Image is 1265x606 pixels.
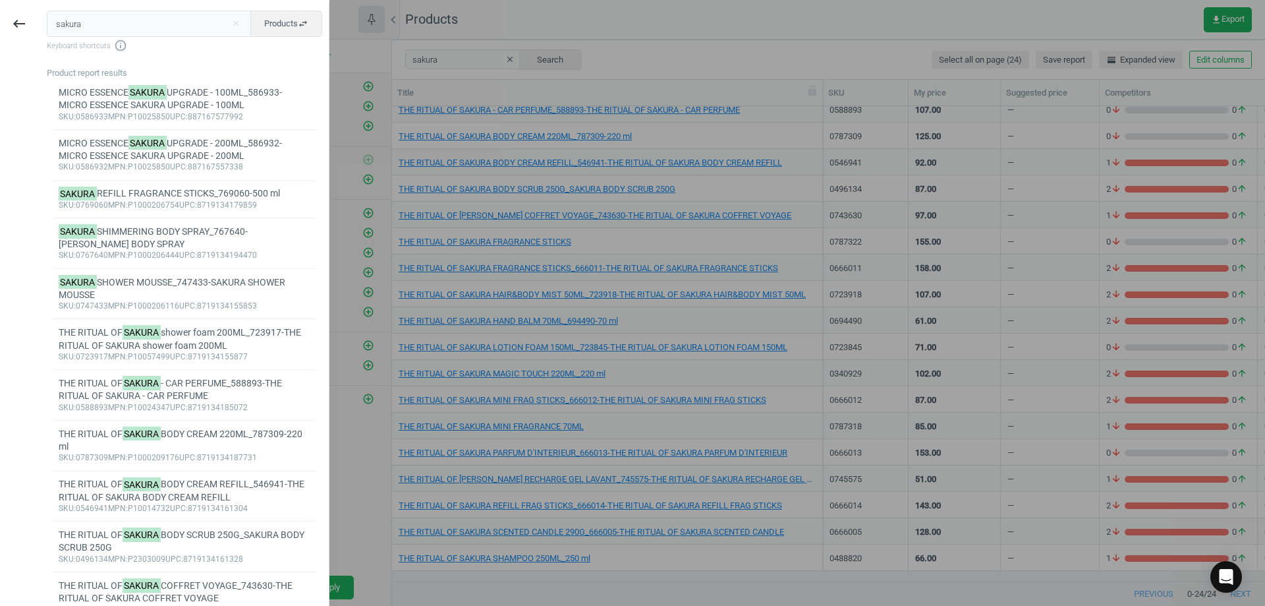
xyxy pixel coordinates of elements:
span: upc [179,301,195,311]
mark: SAKURA [123,325,161,340]
span: upc [170,403,186,412]
mark: SAKURA [128,85,167,100]
span: upc [179,453,195,462]
span: sku [59,112,74,121]
i: keyboard_backspace [11,16,27,32]
div: :0496134 :P2303009 :8719134161328 [59,555,311,565]
div: THE RITUAL OF shower foam 200ML_723917-THE RITUAL OF SAKURA shower foam 200ML [59,326,311,352]
div: :0546941 :P10014732 :8719134161304 [59,504,311,514]
span: upc [170,112,186,121]
span: sku [59,504,74,513]
button: keyboard_backspace [4,9,34,40]
button: Productsswap_horiz [250,11,322,37]
span: sku [59,352,74,361]
span: mpn [108,352,126,361]
mark: SAKURA [59,275,98,289]
input: Enter the SKU or product name [47,11,252,37]
span: sku [59,453,74,462]
mark: SAKURA [128,136,167,150]
span: sku [59,200,74,210]
div: SHIMMERING BODY SPRAY_767640-[PERSON_NAME] BODY SPRAY [59,226,311,251]
span: mpn [108,301,126,311]
div: MICRO ESSENCE UPGRADE - 200ML_586932-MICRO ESSENCE SAKURA UPGRADE - 200ML [59,137,311,163]
button: Close [226,18,246,30]
span: mpn [108,555,126,564]
mark: SAKURA [123,477,161,492]
span: upc [170,162,186,171]
div: THE RITUAL OF BODY SCRUB 250G_SAKURA BODY SCRUB 250G [59,529,311,555]
span: mpn [108,162,126,171]
mark: SAKURA [123,427,161,441]
span: mpn [108,251,126,260]
span: mpn [108,200,126,210]
div: :0787309 :P1000209176 :8719134187731 [59,453,311,464]
span: sku [59,403,74,412]
div: :0767640 :P1000206444 :8719134194470 [59,251,311,261]
span: mpn [108,403,126,412]
i: swap_horiz [298,18,308,29]
span: Keyboard shortcuts [47,39,322,52]
span: upc [170,352,186,361]
div: THE RITUAL OF COFFRET VOYAGE_743630-THE RITUAL OF SAKURA COFFRET VOYAGE [59,580,311,605]
div: Open Intercom Messenger [1210,561,1242,593]
div: :0586933 :P10025850 :887167577992 [59,112,311,123]
span: sku [59,301,74,311]
span: sku [59,555,74,564]
div: :0586932 :P10025850 :887167557338 [59,162,311,173]
mark: SAKURA [123,376,161,390]
i: info_outline [114,39,127,52]
span: Products [264,18,308,30]
mark: SAKURA [59,224,98,239]
span: sku [59,162,74,171]
mark: SAKURA [123,578,161,593]
div: THE RITUAL OF BODY CREAM REFILL_546941-THE RITUAL OF SAKURA BODY CREAM REFILL [59,478,311,504]
mark: SAKURA [59,187,98,201]
div: :0747433 :P1000206116 :8719134155853 [59,301,311,312]
div: MICRO ESSENCE UPGRADE - 100ML_586933-MICRO ESSENCE SAKURA UPGRADE - 100ML [59,86,311,112]
span: mpn [108,453,126,462]
div: THE RITUAL OF BODY CREAM 220ML_787309-220 ml [59,428,311,454]
div: SHOWER MOUSSE_747433-SAKURA SHOWER MOUSSE [59,276,311,302]
div: :0769060 :P1000206754 :8719134179859 [59,200,311,211]
span: upc [170,504,186,513]
div: :0588893 :P10024347 :8719134185072 [59,403,311,413]
span: upc [179,200,195,210]
mark: SAKURA [123,528,161,542]
span: sku [59,251,74,260]
span: mpn [108,504,126,513]
span: upc [179,251,195,260]
span: mpn [108,112,126,121]
div: :0723917 :P10057499 :8719134155877 [59,352,311,363]
span: upc [165,555,181,564]
div: Product report results [47,67,329,79]
div: THE RITUAL OF - CAR PERFUME_588893-THE RITUAL OF SAKURA - CAR PERFUME [59,377,311,403]
div: REFILL FRAGRANCE STICKS_769060-500 ml [59,187,311,200]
